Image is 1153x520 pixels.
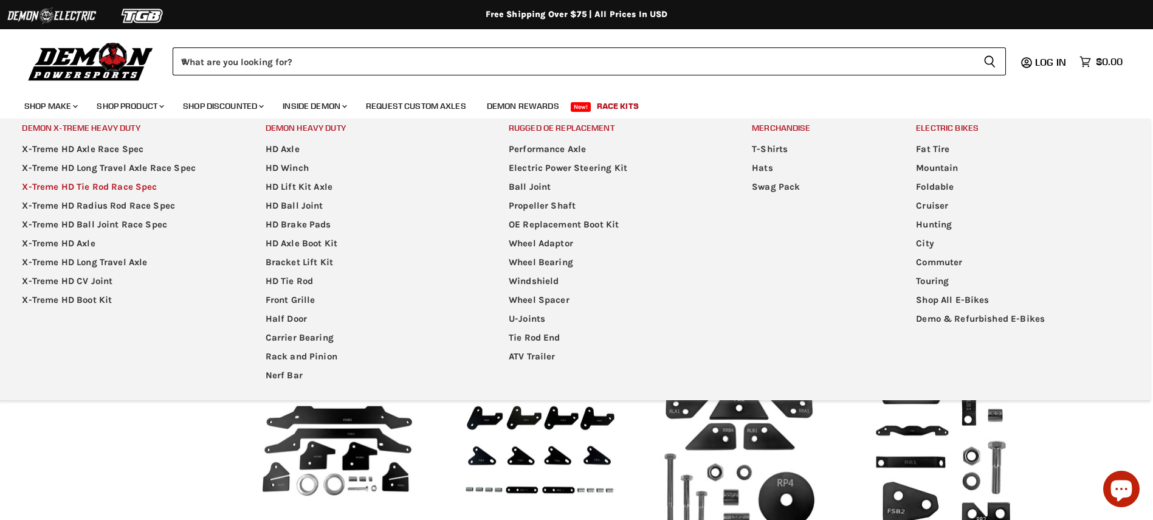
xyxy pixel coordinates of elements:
[901,291,1141,310] a: Shop All E-Bikes
[494,234,734,253] a: Wheel Adaptor
[250,310,491,328] a: Half Door
[478,94,568,119] a: Demon Rewards
[494,215,734,234] a: OE Replacement Boot Kit
[88,94,171,119] a: Shop Product
[588,94,648,119] a: Race Kits
[901,234,1141,253] a: City
[7,234,247,253] a: X-Treme HD Axle
[901,272,1141,291] a: Touring
[494,347,734,366] a: ATV Trailer
[174,94,271,119] a: Shop Discounted
[7,291,247,310] a: X-Treme HD Boot Kit
[1073,53,1129,71] a: $0.00
[357,94,475,119] a: Request Custom Axles
[494,291,734,310] a: Wheel Spacer
[7,119,247,137] a: Demon X-treme Heavy Duty
[737,159,898,178] a: Hats
[737,178,898,196] a: Swag Pack
[901,253,1141,272] a: Commuter
[173,47,974,75] input: When autocomplete results are available use up and down arrows to review and enter to select
[7,253,247,272] a: X-Treme HD Long Travel Axle
[494,272,734,291] a: Windshield
[7,159,247,178] a: X-Treme HD Long Travel Axle Race Spec
[7,178,247,196] a: X-Treme HD Tie Rod Race Spec
[7,215,247,234] a: X-Treme HD Ball Joint Race Spec
[250,159,491,178] a: HD Winch
[1100,471,1143,510] inbox-online-store-chat: Shopify online store chat
[15,94,85,119] a: Shop Make
[494,140,734,366] ul: Main menu
[250,234,491,253] a: HD Axle Boot Kit
[91,9,1063,20] div: Free Shipping Over $75 | All Prices In USD
[1096,56,1123,68] span: $0.00
[494,196,734,215] a: Propeller Shaft
[494,310,734,328] a: U-Joints
[737,140,898,159] a: T-Shirts
[901,215,1141,234] a: Hunting
[901,140,1141,328] ul: Main menu
[250,328,491,347] a: Carrier Bearing
[250,178,491,196] a: HD Lift Kit Axle
[7,272,247,291] a: X-Treme HD CV Joint
[901,140,1141,159] a: Fat Tire
[901,119,1141,137] a: Electric Bikes
[173,47,1006,75] form: Product
[250,291,491,310] a: Front Grille
[250,119,491,137] a: Demon Heavy Duty
[901,178,1141,196] a: Foldable
[494,328,734,347] a: Tie Rod End
[737,140,898,196] ul: Main menu
[737,119,898,137] a: Merchandise
[250,215,491,234] a: HD Brake Pads
[494,178,734,196] a: Ball Joint
[1030,57,1073,68] a: Log in
[6,4,97,27] img: Demon Electric Logo 2
[24,40,157,83] img: Demon Powersports
[494,140,734,159] a: Performance Axle
[7,140,247,310] ul: Main menu
[901,310,1141,328] a: Demo & Refurbished E-Bikes
[250,196,491,215] a: HD Ball Joint
[250,140,491,159] a: HD Axle
[494,119,734,137] a: Rugged OE Replacement
[15,89,1120,119] ul: Main menu
[571,102,591,112] span: New!
[1035,56,1066,68] span: Log in
[250,140,491,385] ul: Main menu
[250,272,491,291] a: HD Tie Rod
[7,140,247,159] a: X-Treme HD Axle Race Spec
[97,4,188,27] img: TGB Logo 2
[494,253,734,272] a: Wheel Bearing
[274,94,354,119] a: Inside Demon
[250,347,491,366] a: Rack and Pinion
[250,253,491,272] a: Bracket Lift Kit
[250,366,491,385] a: Nerf Bar
[901,159,1141,178] a: Mountain
[494,159,734,178] a: Electric Power Steering Kit
[7,196,247,215] a: X-Treme HD Radius Rod Race Spec
[901,196,1141,215] a: Cruiser
[974,47,1006,75] button: Search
